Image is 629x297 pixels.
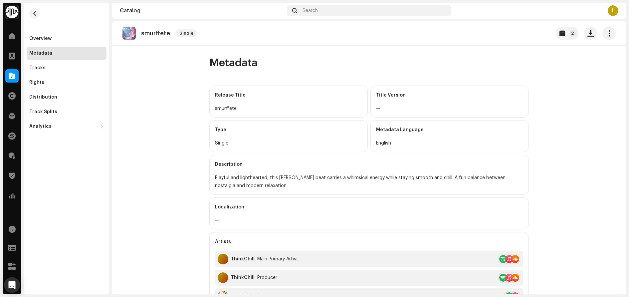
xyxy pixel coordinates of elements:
[27,105,106,119] re-m-nav-item: Track Splits
[231,256,255,262] div: ThinkChill
[376,139,523,147] div: English
[27,91,106,104] re-m-nav-item: Distribution
[257,275,277,280] div: Producer
[303,8,318,13] span: Search
[29,124,52,129] div: Analytics
[29,80,44,85] div: Rights
[215,121,362,139] div: Type
[209,56,258,70] span: Metadata
[5,5,19,19] img: 0f74c21f-6d1c-4dbc-9196-dbddad53419e
[215,105,362,113] div: smurffete
[376,86,523,105] div: Title Version
[215,216,523,224] div: —
[29,95,57,100] div: Distribution
[215,198,523,216] div: Localization
[376,121,523,139] div: Metadata Language
[215,174,523,190] div: Playful and lighthearted, this [PERSON_NAME] beat carries a whimsical energy while staying smooth...
[376,105,523,113] div: —
[215,155,523,174] div: Description
[257,256,298,262] div: Main Primary Artist
[215,86,362,105] div: Release Title
[141,30,170,37] p: smurffete
[27,47,106,60] re-m-nav-item: Metadata
[608,5,618,16] div: L
[555,27,578,40] button: 2
[120,8,284,13] div: Catalog
[569,30,576,37] p-badge: 2
[122,27,136,40] img: e7467480-3928-4f74-be14-09d7c26acf07
[29,109,57,115] div: Track Splits
[29,65,46,71] div: Tracks
[27,76,106,89] re-m-nav-item: Rights
[27,61,106,75] re-m-nav-item: Tracks
[29,51,52,56] div: Metadata
[29,36,52,41] div: Overview
[231,275,255,280] div: ThinkChill
[215,139,362,147] div: Single
[215,232,523,251] div: Artists
[27,32,106,45] re-m-nav-item: Overview
[27,120,106,133] re-m-nav-dropdown: Analytics
[4,277,20,293] div: Open Intercom Messenger
[175,29,197,37] span: Single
